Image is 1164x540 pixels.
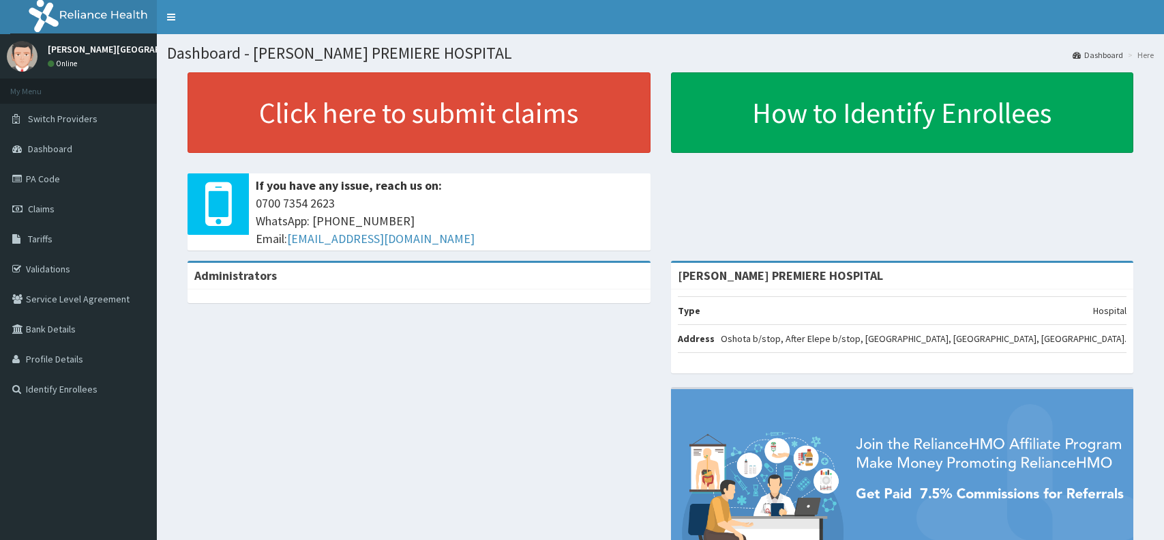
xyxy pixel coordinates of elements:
[1124,49,1154,61] li: Here
[671,72,1134,153] a: How to Identify Enrollees
[678,332,715,345] b: Address
[28,143,72,155] span: Dashboard
[256,195,644,247] span: 0700 7354 2623 WhatsApp: [PHONE_NUMBER] Email:
[1073,49,1123,61] a: Dashboard
[28,203,55,215] span: Claims
[28,113,98,125] span: Switch Providers
[48,44,205,54] p: [PERSON_NAME][GEOGRAPHIC_DATA]
[678,304,700,317] b: Type
[167,44,1154,62] h1: Dashboard - [PERSON_NAME] PREMIERE HOSPITAL
[48,59,80,68] a: Online
[7,41,38,72] img: User Image
[287,231,475,246] a: [EMAIL_ADDRESS][DOMAIN_NAME]
[1093,304,1126,317] p: Hospital
[256,177,442,193] b: If you have any issue, reach us on:
[28,233,53,245] span: Tariffs
[194,268,277,283] b: Administrators
[678,268,883,283] strong: [PERSON_NAME] PREMIERE HOSPITAL
[721,332,1126,345] p: Oshota b/stop, After Elepe b/stop, [GEOGRAPHIC_DATA], [GEOGRAPHIC_DATA], [GEOGRAPHIC_DATA].
[188,72,651,153] a: Click here to submit claims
